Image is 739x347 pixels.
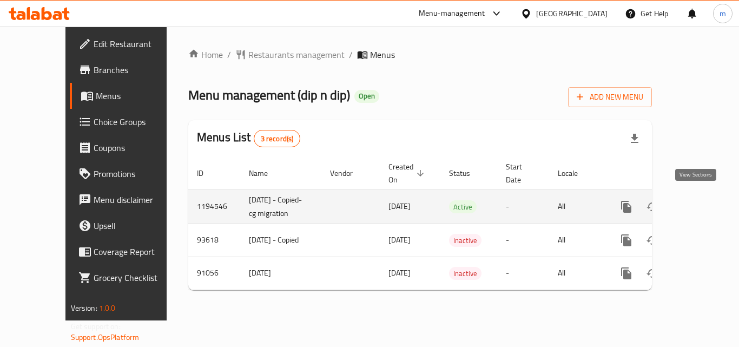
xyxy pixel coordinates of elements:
[354,90,379,103] div: Open
[577,90,643,104] span: Add New Menu
[70,213,189,239] a: Upsell
[349,48,353,61] li: /
[96,89,180,102] span: Menus
[249,167,282,180] span: Name
[70,31,189,57] a: Edit Restaurant
[240,257,321,290] td: [DATE]
[188,224,240,257] td: 93618
[94,245,180,258] span: Coverage Report
[549,257,605,290] td: All
[235,48,345,61] a: Restaurants management
[70,57,189,83] a: Branches
[70,187,189,213] a: Menu disclaimer
[70,239,189,265] a: Coverage Report
[197,129,300,147] h2: Menus List
[449,167,484,180] span: Status
[71,319,121,333] span: Get support on:
[70,83,189,109] a: Menus
[506,160,536,186] span: Start Date
[449,234,481,247] span: Inactive
[549,224,605,257] td: All
[227,48,231,61] li: /
[419,7,485,20] div: Menu-management
[370,48,395,61] span: Menus
[188,157,726,290] table: enhanced table
[497,189,549,224] td: -
[639,194,665,220] button: Change Status
[254,134,300,144] span: 3 record(s)
[94,115,180,128] span: Choice Groups
[388,199,411,213] span: [DATE]
[388,266,411,280] span: [DATE]
[622,126,648,152] div: Export file
[613,260,639,286] button: more
[188,48,652,61] nav: breadcrumb
[388,233,411,247] span: [DATE]
[94,167,180,180] span: Promotions
[70,135,189,161] a: Coupons
[254,130,301,147] div: Total records count
[71,301,97,315] span: Version:
[449,200,477,213] div: Active
[639,260,665,286] button: Change Status
[536,8,608,19] div: [GEOGRAPHIC_DATA]
[568,87,652,107] button: Add New Menu
[94,219,180,232] span: Upsell
[558,167,592,180] span: Locale
[497,257,549,290] td: -
[613,227,639,253] button: more
[639,227,665,253] button: Change Status
[70,109,189,135] a: Choice Groups
[94,271,180,284] span: Grocery Checklist
[197,167,217,180] span: ID
[388,160,427,186] span: Created On
[240,189,321,224] td: [DATE] - Copied-cg migration
[71,330,140,344] a: Support.OpsPlatform
[188,48,223,61] a: Home
[720,8,726,19] span: m
[94,141,180,154] span: Coupons
[94,63,180,76] span: Branches
[613,194,639,220] button: more
[497,224,549,257] td: -
[188,189,240,224] td: 1194546
[94,37,180,50] span: Edit Restaurant
[605,157,726,190] th: Actions
[188,257,240,290] td: 91056
[449,201,477,213] span: Active
[99,301,116,315] span: 1.0.0
[549,189,605,224] td: All
[240,224,321,257] td: [DATE] - Copied
[188,83,350,107] span: Menu management ( dip n dip )
[70,265,189,291] a: Grocery Checklist
[70,161,189,187] a: Promotions
[449,267,481,280] span: Inactive
[248,48,345,61] span: Restaurants management
[330,167,367,180] span: Vendor
[354,91,379,101] span: Open
[94,193,180,206] span: Menu disclaimer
